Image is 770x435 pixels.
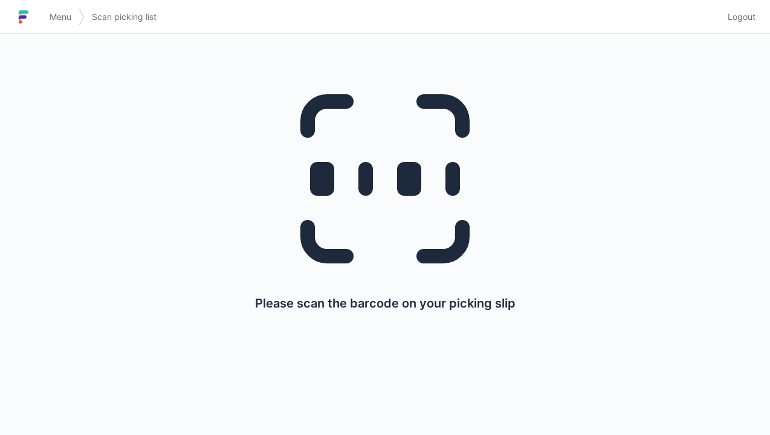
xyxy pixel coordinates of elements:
span: Scan picking list [92,11,157,23]
img: svg> [79,2,85,31]
img: logo-small.jpg [15,7,33,27]
span: Menu [50,11,71,23]
span: Logout [728,11,755,23]
a: Logout [720,6,755,28]
a: Menu [42,6,79,28]
p: Please scan the barcode on your picking slip [255,295,516,312]
a: Scan picking list [85,6,164,28]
